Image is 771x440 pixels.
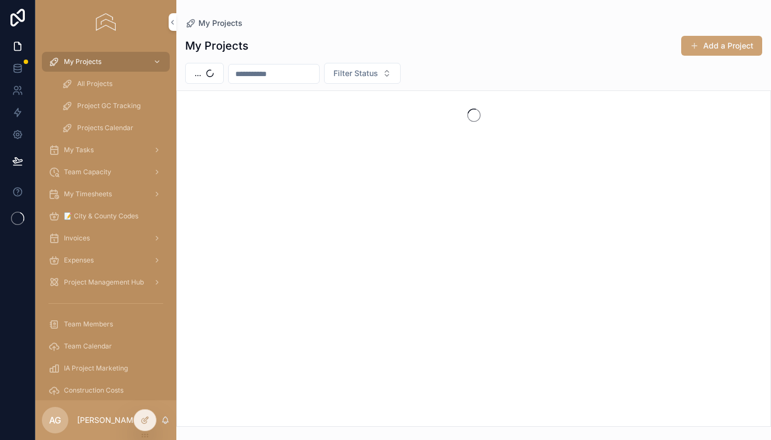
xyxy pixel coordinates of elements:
[64,278,144,287] span: Project Management Hub
[49,414,61,427] span: AG
[42,250,170,270] a: Expenses
[42,52,170,72] a: My Projects
[64,212,138,221] span: 📝 City & County Codes
[185,38,249,53] h1: My Projects
[64,320,113,329] span: Team Members
[77,101,141,110] span: Project GC Tracking
[42,140,170,160] a: My Tasks
[64,57,101,66] span: My Projects
[64,364,128,373] span: IA Project Marketing
[42,314,170,334] a: Team Members
[77,415,141,426] p: [PERSON_NAME]
[42,162,170,182] a: Team Capacity
[198,18,242,29] span: My Projects
[55,96,170,116] a: Project GC Tracking
[681,36,762,56] button: Add a Project
[42,228,170,248] a: Invoices
[324,63,401,84] button: Select Button
[35,44,176,400] div: scrollable content
[64,386,123,395] span: Construction Costs
[42,206,170,226] a: 📝 City & County Codes
[42,272,170,292] a: Project Management Hub
[185,18,242,29] a: My Projects
[333,68,378,79] span: Filter Status
[96,13,115,31] img: App logo
[64,168,111,176] span: Team Capacity
[42,184,170,204] a: My Timesheets
[42,336,170,356] a: Team Calendar
[77,124,133,132] span: Projects Calendar
[64,256,94,265] span: Expenses
[42,358,170,378] a: IA Project Marketing
[55,118,170,138] a: Projects Calendar
[64,146,94,154] span: My Tasks
[55,74,170,94] a: All Projects
[64,234,90,243] span: Invoices
[185,63,224,84] button: Select Button
[64,190,112,198] span: My Timesheets
[42,380,170,400] a: Construction Costs
[77,79,112,88] span: All Projects
[195,68,201,79] span: ...
[64,342,112,351] span: Team Calendar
